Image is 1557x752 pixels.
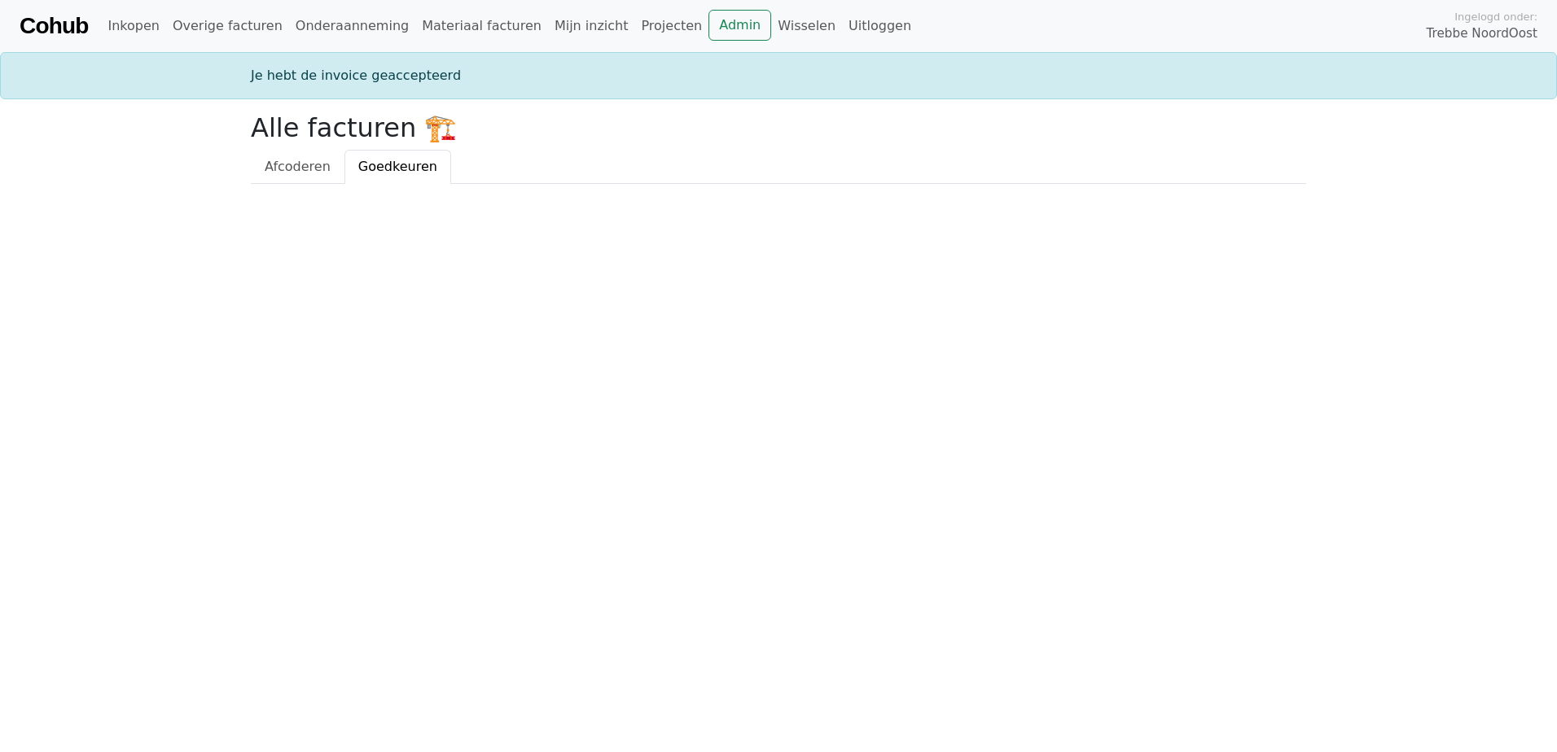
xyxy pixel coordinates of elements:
a: Afcoderen [251,150,344,184]
a: Projecten [634,10,708,42]
span: Afcoderen [265,159,331,174]
span: Ingelogd onder: [1454,9,1537,24]
span: Goedkeuren [358,159,437,174]
a: Uitloggen [842,10,918,42]
a: Materiaal facturen [415,10,548,42]
a: Inkopen [101,10,165,42]
a: Mijn inzicht [548,10,635,42]
a: Cohub [20,7,88,46]
h2: Alle facturen 🏗️ [251,112,1306,143]
a: Wisselen [771,10,842,42]
span: Trebbe NoordOost [1427,24,1537,43]
a: Goedkeuren [344,150,451,184]
a: Onderaanneming [289,10,415,42]
a: Overige facturen [166,10,289,42]
div: Je hebt de invoice geaccepteerd [241,66,1316,85]
a: Admin [708,10,771,41]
